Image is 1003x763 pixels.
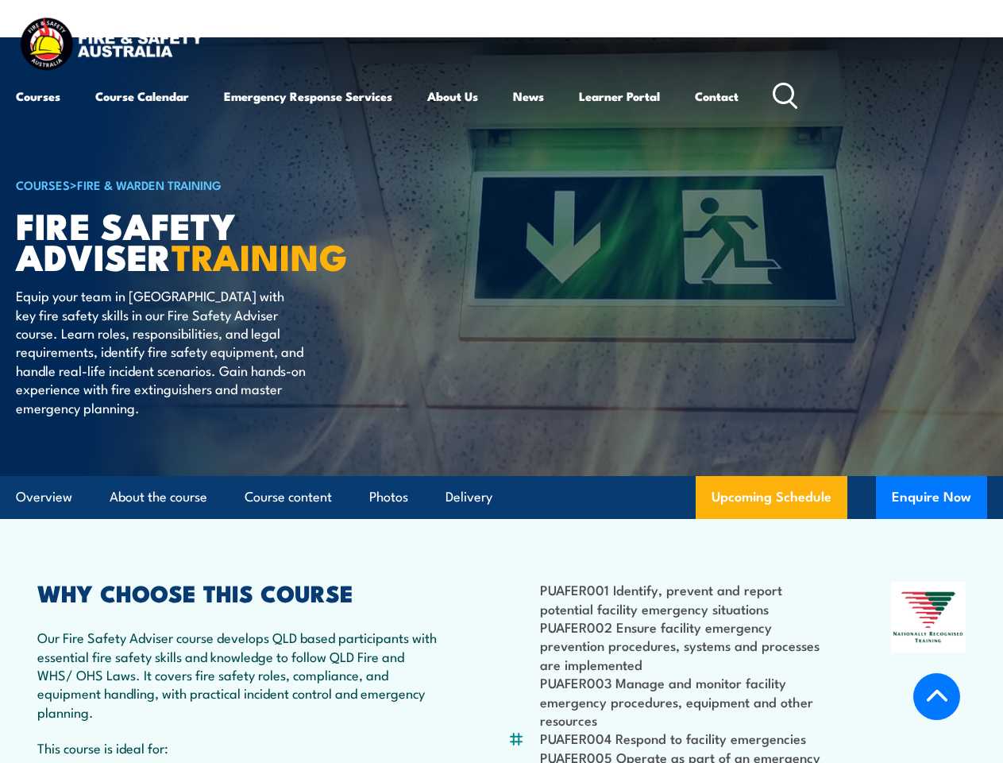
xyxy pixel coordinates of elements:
a: COURSES [16,176,70,193]
a: Contact [695,77,739,115]
p: This course is ideal for: [37,738,440,757]
a: Fire & Warden Training [77,176,222,193]
li: PUAFER003 Manage and monitor facility emergency procedures, equipment and other resources [540,673,824,729]
a: Course Calendar [95,77,189,115]
a: Photos [369,476,408,518]
img: Nationally Recognised Training logo. [891,582,966,653]
h6: > [16,175,408,194]
a: Course content [245,476,332,518]
li: PUAFER002 Ensure facility emergency prevention procedures, systems and processes are implemented [540,618,824,673]
li: PUAFER004 Respond to facility emergencies [540,729,824,747]
a: About the course [110,476,207,518]
strong: TRAINING [172,228,348,283]
h1: FIRE SAFETY ADVISER [16,209,408,271]
p: Equip your team in [GEOGRAPHIC_DATA] with key fire safety skills in our Fire Safety Adviser cours... [16,286,306,416]
a: Upcoming Schedule [696,476,847,519]
p: Our Fire Safety Adviser course develops QLD based participants with essential fire safety skills ... [37,628,440,721]
a: Learner Portal [579,77,660,115]
button: Enquire Now [876,476,987,519]
a: About Us [427,77,478,115]
li: PUAFER001 Identify, prevent and report potential facility emergency situations [540,580,824,618]
a: News [513,77,544,115]
a: Courses [16,77,60,115]
a: Emergency Response Services [224,77,392,115]
a: Overview [16,476,72,518]
a: Delivery [446,476,492,518]
h2: WHY CHOOSE THIS COURSE [37,582,440,602]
